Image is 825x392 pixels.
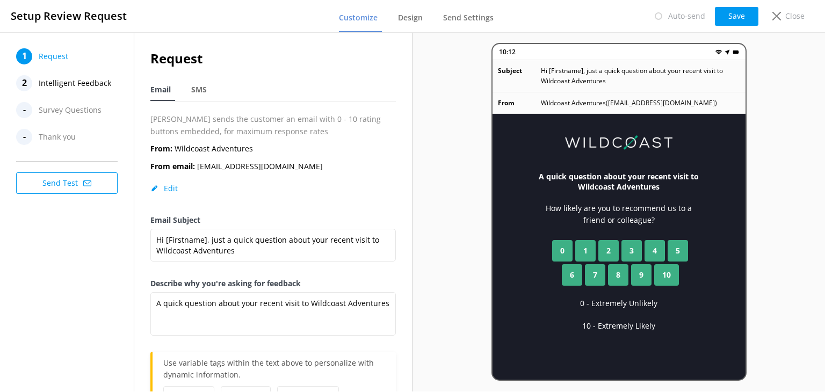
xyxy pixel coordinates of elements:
[733,49,739,55] img: battery.png
[16,75,32,91] div: 2
[582,320,655,332] p: 10 - Extremely Likely
[150,161,323,172] p: [EMAIL_ADDRESS][DOMAIN_NAME]
[662,269,671,281] span: 10
[150,292,396,336] textarea: A quick question about your recent visit to Wildcoast Adventures
[150,143,253,155] p: Wildcoast Adventures
[593,269,597,281] span: 7
[580,297,657,309] p: 0 - Extremely Unlikely
[443,12,494,23] span: Send Settings
[339,12,378,23] span: Customize
[16,172,118,194] button: Send Test
[39,48,68,64] span: Request
[583,245,588,257] span: 1
[653,245,657,257] span: 4
[541,66,740,86] p: Hi [Firstname], just a quick question about your recent visit to Wildcoast Adventures
[535,202,703,227] p: How likely are you to recommend us to a friend or colleague?
[668,10,705,22] p: Auto-send
[616,269,620,281] span: 8
[39,129,76,145] span: Thank you
[163,357,385,386] p: Use variable tags within the text above to personalize with dynamic information.
[565,135,672,150] img: 653-1741224353.png
[715,7,758,26] button: Save
[16,48,32,64] div: 1
[498,98,541,108] p: From
[541,98,717,108] p: Wildcoast Adventures ( [EMAIL_ADDRESS][DOMAIN_NAME] )
[499,47,516,57] p: 10:12
[16,102,32,118] div: -
[150,84,171,95] span: Email
[560,245,565,257] span: 0
[498,66,541,86] p: Subject
[606,245,611,257] span: 2
[39,102,102,118] span: Survey Questions
[398,12,423,23] span: Design
[39,75,111,91] span: Intelligent Feedback
[16,129,32,145] div: -
[150,48,396,69] h2: Request
[535,171,703,192] h3: A quick question about your recent visit to Wildcoast Adventures
[629,245,634,257] span: 3
[150,229,396,262] textarea: Hi [Firstname], just a quick question about your recent visit to Wildcoast Adventures
[150,278,396,289] label: Describe why you're asking for feedback
[150,214,396,226] label: Email Subject
[191,84,207,95] span: SMS
[150,183,178,194] button: Edit
[150,161,195,171] b: From email:
[11,8,127,25] h3: Setup Review Request
[676,245,680,257] span: 5
[150,113,396,137] p: [PERSON_NAME] sends the customer an email with 0 - 10 rating buttons embedded, for maximum respon...
[150,143,172,154] b: From:
[785,10,805,22] p: Close
[724,49,730,55] img: near-me.png
[715,49,722,55] img: wifi.png
[570,269,574,281] span: 6
[639,269,643,281] span: 9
